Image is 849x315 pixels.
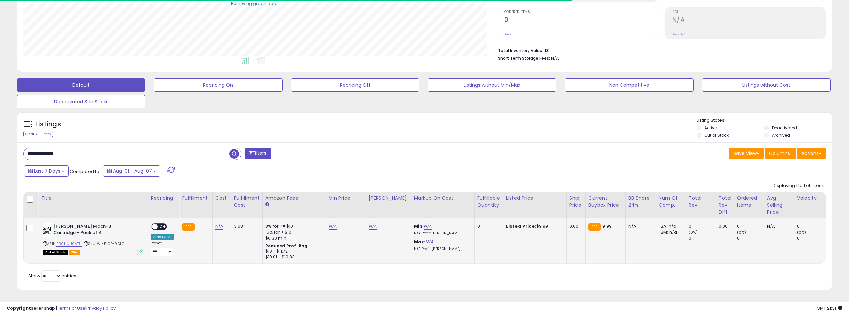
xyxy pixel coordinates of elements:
[737,235,764,241] div: 0
[659,229,681,235] div: FBM: n/a
[151,195,176,202] div: Repricing
[86,305,116,311] a: Privacy Policy
[23,131,53,137] div: Clear All Filters
[504,16,658,25] h2: 0
[182,223,194,231] small: FBA
[628,195,653,209] div: BB Share 24h.
[704,132,729,138] label: Out of Stock
[154,78,283,92] button: Repricing On
[797,223,824,229] div: 0
[772,125,797,131] label: Deactivated
[602,223,612,229] span: 9.99
[719,195,731,216] div: Total Rev. Diff.
[672,32,685,36] small: Prev: N/A
[215,195,228,202] div: Cost
[729,148,764,159] button: Save View
[767,223,789,229] div: N/A
[737,230,746,235] small: (0%)
[234,223,257,229] div: 3.68
[57,305,85,311] a: Terms of Use
[265,254,321,260] div: $10.01 - $10.83
[565,78,694,92] button: Non Competitive
[43,223,143,254] div: ASIN:
[70,168,100,175] span: Compared to:
[369,195,408,202] div: [PERSON_NAME]
[414,247,469,251] p: N/A Profit [PERSON_NAME]
[659,223,681,229] div: FBA: n/a
[697,117,832,124] p: Listing States:
[588,195,623,209] div: Current Buybox Price
[765,148,796,159] button: Columns
[53,223,134,237] b: [PERSON_NAME] Mach-3 Cartridge - Pack of 4
[83,241,124,246] span: | SKU: WI-BJCP-0DLG
[672,16,825,25] h2: N/A
[767,195,791,216] div: Avg Selling Price
[69,250,80,255] span: FBA
[7,305,31,311] strong: Copyright
[56,241,82,247] a: B00NNU0ATU
[424,223,432,230] a: N/A
[737,195,761,209] div: Ordered Items
[411,192,474,218] th: The percentage added to the cost of goods (COGS) that forms the calculator for Min & Max prices.
[151,241,174,256] div: Preset:
[498,55,550,61] b: Short Term Storage Fees:
[329,195,363,202] div: Min Price
[672,10,825,14] span: ROI
[506,223,536,229] b: Listed Price:
[265,229,321,235] div: 15% for > $10
[231,0,280,6] div: Retrieving graph data..
[569,223,580,229] div: 0.00
[569,195,583,209] div: Ship Price
[35,120,61,129] h5: Listings
[769,150,790,157] span: Columns
[797,195,821,202] div: Velocity
[215,223,223,230] a: N/A
[737,223,764,229] div: 0
[772,132,790,138] label: Archived
[689,230,698,235] small: (0%)
[34,168,60,174] span: Last 7 Days
[369,223,377,230] a: N/A
[28,273,76,279] span: Show: entries
[291,78,420,92] button: Repricing Off
[506,195,564,202] div: Listed Price
[702,78,831,92] button: Listings without Cost
[797,230,806,235] small: (0%)
[265,243,309,249] b: Reduced Prof. Rng.
[158,224,168,230] span: OFF
[17,95,145,108] button: Deactivated & In Stock
[329,223,337,230] a: N/A
[504,10,658,14] span: Ordered Items
[504,32,514,36] small: Prev: 0
[265,249,321,254] div: $10 - $11.72
[414,231,469,236] p: N/A Profit [PERSON_NAME]
[498,46,821,54] li: $0
[428,78,556,92] button: Listings without Min/Max
[588,223,601,231] small: FBA
[41,195,145,202] div: Title
[689,223,716,229] div: 0
[103,165,160,177] button: Aug-01 - Aug-07
[151,234,174,240] div: Amazon AI
[797,235,824,241] div: 0
[477,195,500,209] div: Fulfillable Quantity
[628,223,651,229] div: N/A
[43,223,52,237] img: 312vxYQ8TgL._SL40_.jpg
[689,235,716,241] div: 0
[17,78,145,92] button: Default
[414,195,472,202] div: Markup on Cost
[425,239,433,245] a: N/A
[265,235,321,241] div: $0.30 min
[113,168,152,174] span: Aug-01 - Aug-07
[719,223,729,229] div: 0.00
[498,48,543,53] b: Total Inventory Value:
[689,195,713,209] div: Total Rev.
[182,195,209,202] div: Fulfillment
[797,148,826,159] button: Actions
[24,165,69,177] button: Last 7 Days
[477,223,498,229] div: 0
[659,195,683,209] div: Num of Comp.
[704,125,717,131] label: Active
[506,223,561,229] div: $9.99
[234,195,260,209] div: Fulfillment Cost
